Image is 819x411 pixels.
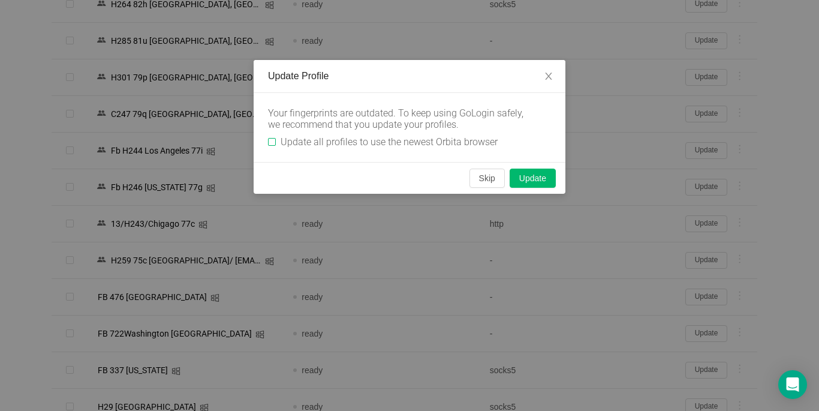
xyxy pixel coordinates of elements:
span: Update all profiles to use the newest Orbita browser [276,136,502,148]
div: Open Intercom Messenger [778,370,807,399]
button: Skip [469,169,505,188]
div: Update Profile [268,70,551,83]
i: icon: close [544,71,553,81]
div: Your fingerprints are outdated. To keep using GoLogin safely, we recommend that you update your p... [268,107,532,130]
button: Close [532,60,565,94]
button: Update [510,169,556,188]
